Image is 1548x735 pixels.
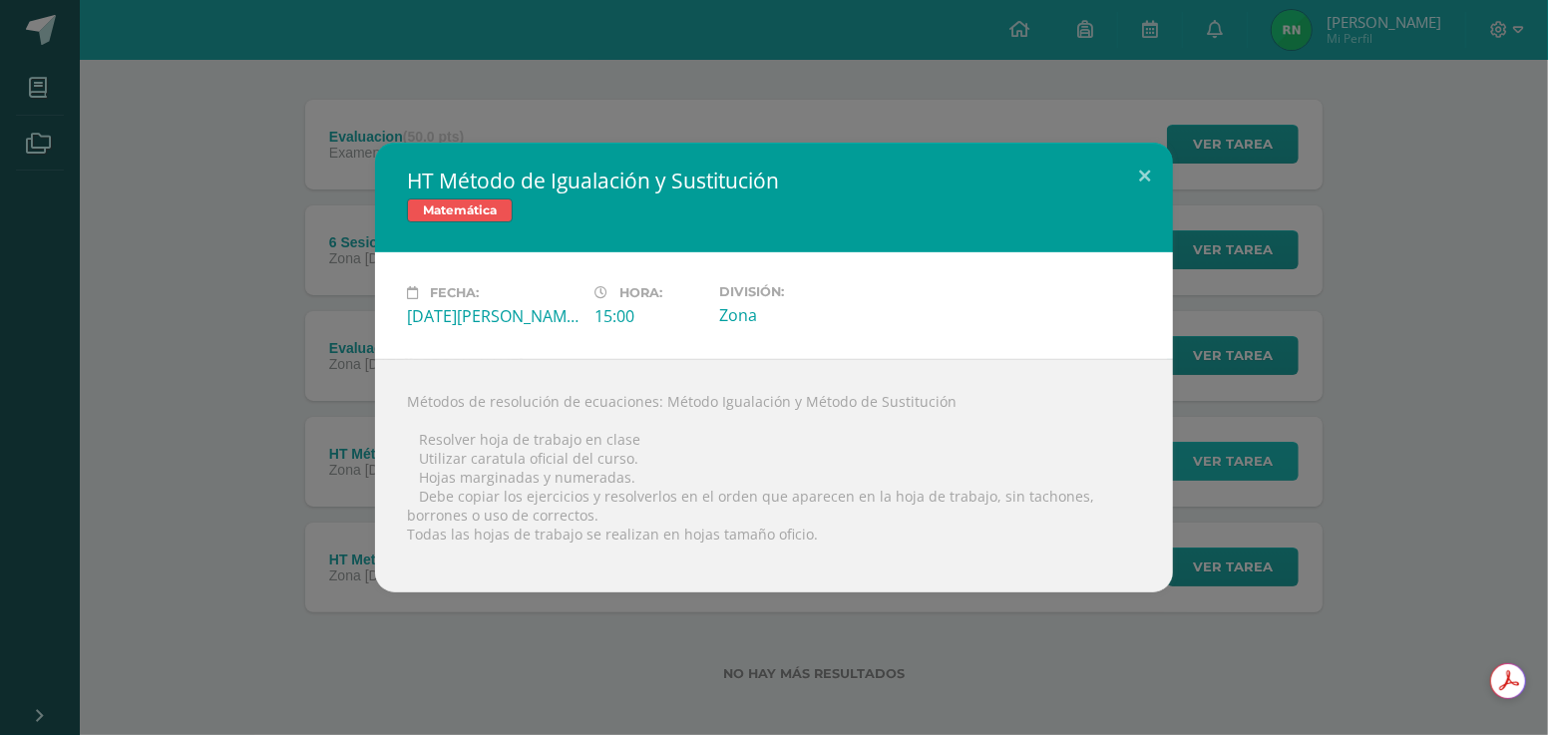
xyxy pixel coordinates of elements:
span: Matemática [407,198,513,222]
div: [DATE][PERSON_NAME] [407,305,579,327]
span: Fecha: [430,285,479,300]
span: Hora: [619,285,662,300]
div: Métodos de resolución de ecuaciones: Método Igualación y Método de Sustitución  Resolver hoja de... [375,359,1173,592]
label: División: [719,284,891,299]
div: 15:00 [594,305,703,327]
h2: HT Método de Igualación y Sustitución [407,167,1141,194]
button: Close (Esc) [1116,143,1173,210]
div: Zona [719,304,891,326]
